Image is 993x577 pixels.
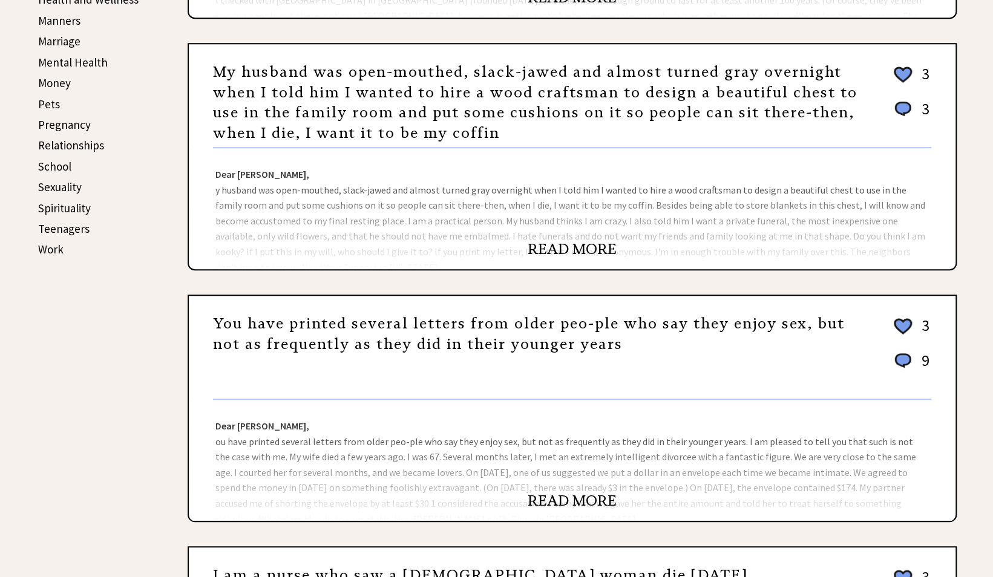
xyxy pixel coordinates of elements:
a: My husband was open-mouthed, slack-jawed and almost turned gray overnight when I told him I wante... [213,63,857,142]
img: message_round%201.png [892,351,914,370]
div: y husband was open-mouthed, slack-jawed and almost turned gray overnight when I told him I wanted... [189,148,955,269]
a: Relationships [38,138,104,152]
a: READ MORE [528,240,617,258]
strong: Dear [PERSON_NAME], [215,420,309,432]
img: heart_outline%202.png [892,64,914,85]
td: 3 [916,64,930,97]
a: Money [38,76,71,90]
a: Sexuality [38,180,82,194]
img: message_round%201.png [892,99,914,119]
img: heart_outline%202.png [892,316,914,337]
a: Pets [38,97,60,111]
td: 9 [916,350,930,382]
a: READ MORE [528,492,617,510]
td: 3 [916,315,930,349]
strong: Dear [PERSON_NAME], [215,168,309,180]
a: Mental Health [38,55,108,70]
div: ou have printed several letters from older peo-ple who say they enjoy sex, but not as frequently ... [189,400,955,521]
a: You have printed several letters from older peo-ple who say they enjoy sex, but not as frequently... [213,315,845,353]
a: Marriage [38,34,80,48]
td: 3 [916,99,930,131]
a: Work [38,242,64,256]
a: Manners [38,13,80,28]
a: School [38,159,71,174]
a: Spirituality [38,201,91,215]
a: Pregnancy [38,117,91,132]
a: Teenagers [38,221,90,236]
